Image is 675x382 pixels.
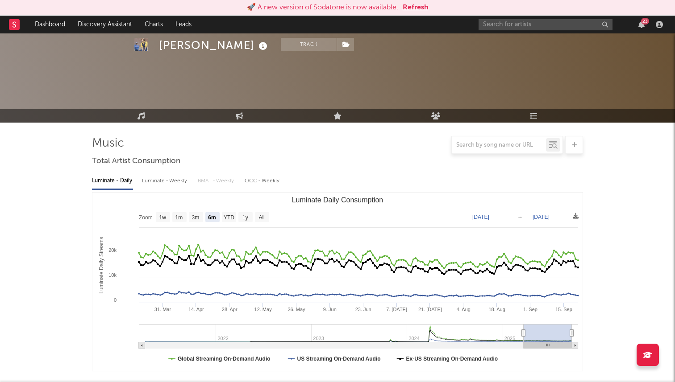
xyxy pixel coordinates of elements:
[108,272,117,278] text: 10k
[138,16,169,33] a: Charts
[287,307,305,312] text: 26. May
[142,173,189,189] div: Luminate - Weekly
[406,356,498,362] text: Ex-US Streaming On-Demand Audio
[92,156,180,167] span: Total Artist Consumption
[641,18,649,25] div: 23
[154,307,171,312] text: 31. Mar
[452,142,546,149] input: Search by song name or URL
[245,173,280,189] div: OCC - Weekly
[29,16,71,33] a: Dashboard
[139,214,153,221] text: Zoom
[208,214,216,221] text: 6m
[489,307,505,312] text: 18. Aug
[472,214,489,220] text: [DATE]
[523,307,537,312] text: 1. Sep
[108,247,117,253] text: 20k
[222,307,237,312] text: 28. Apr
[533,214,550,220] text: [DATE]
[247,2,398,13] div: 🚀 A new version of Sodatone is now available.
[224,214,234,221] text: YTD
[242,214,248,221] text: 1y
[71,16,138,33] a: Discovery Assistant
[355,307,371,312] text: 23. Jun
[479,19,612,30] input: Search for artists
[517,214,523,220] text: →
[169,16,198,33] a: Leads
[175,214,183,221] text: 1m
[159,38,270,53] div: [PERSON_NAME]
[114,297,117,303] text: 0
[457,307,471,312] text: 4. Aug
[555,307,572,312] text: 15. Sep
[178,356,271,362] text: Global Streaming On-Demand Audio
[92,173,133,189] div: Luminate - Daily
[418,307,442,312] text: 21. [DATE]
[292,196,383,204] text: Luminate Daily Consumption
[638,21,645,28] button: 23
[98,237,104,293] text: Luminate Daily Streams
[323,307,337,312] text: 9. Jun
[297,356,381,362] text: US Streaming On-Demand Audio
[386,307,407,312] text: 7. [DATE]
[92,193,583,371] svg: Luminate Daily Consumption
[258,214,264,221] text: All
[281,38,337,51] button: Track
[254,307,272,312] text: 12. May
[403,2,429,13] button: Refresh
[188,307,204,312] text: 14. Apr
[159,214,167,221] text: 1w
[192,214,200,221] text: 3m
